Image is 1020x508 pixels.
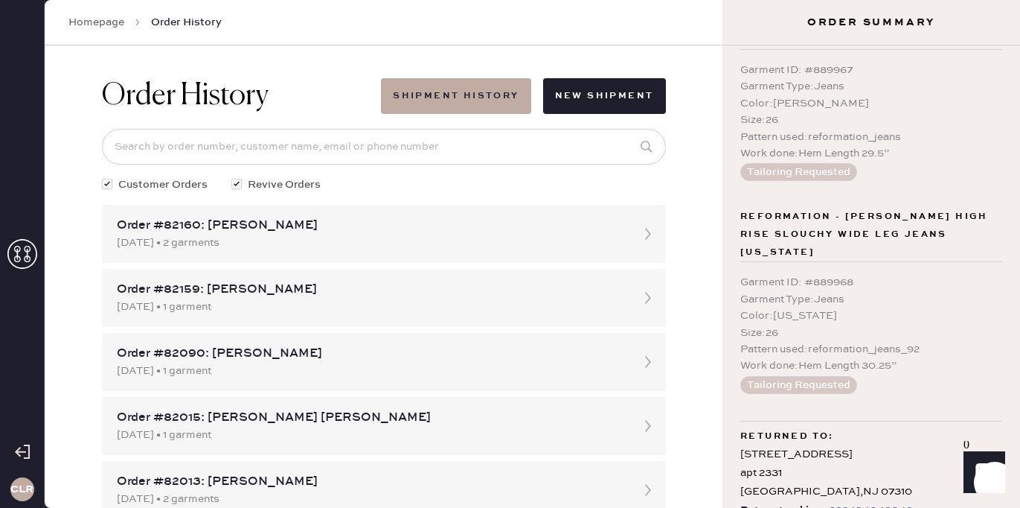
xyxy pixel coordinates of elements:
div: Color : [PERSON_NAME] [740,95,1002,112]
div: [STREET_ADDRESS] apt 2331 [GEOGRAPHIC_DATA] , NJ 07310 [740,445,1002,502]
div: Order #82159: [PERSON_NAME] [117,281,624,299]
div: Work done : Hem Length 29.5” [740,145,1002,162]
span: Reformation - [PERSON_NAME] High RIse Slouchy Wide Leg Jeans [US_STATE] [740,208,1002,261]
div: Order #82090: [PERSON_NAME] [117,345,624,363]
div: [DATE] • 2 garments [117,491,624,507]
span: Customer Orders [118,177,208,193]
div: Garment ID : # 889967 [740,62,1002,78]
div: Pattern used : reformation_jeans [740,129,1002,145]
button: Tailoring Requested [740,163,857,181]
div: Color : [US_STATE] [740,308,1002,324]
span: Order History [151,15,222,30]
div: Garment Type : Jeans [740,291,1002,308]
div: Order #82013: [PERSON_NAME] [117,473,624,491]
h1: Order History [102,78,269,114]
h3: Order Summary [722,15,1020,30]
span: Returned to: [740,428,834,445]
div: Order #82015: [PERSON_NAME] [PERSON_NAME] [117,409,624,427]
h3: CLR [10,484,33,495]
div: Size : 26 [740,325,1002,341]
input: Search by order number, customer name, email or phone number [102,129,666,165]
div: Garment Type : Jeans [740,78,1002,95]
div: Size : 26 [740,112,1002,128]
div: [DATE] • 2 garments [117,235,624,251]
div: [DATE] • 1 garment [117,363,624,379]
button: Tailoring Requested [740,376,857,394]
div: Garment ID : # 889968 [740,274,1002,290]
span: Revive Orders [248,177,321,193]
div: Pattern used : reformation_jeans_92 [740,341,1002,358]
a: Homepage [68,15,124,30]
div: Order #82160: [PERSON_NAME] [117,217,624,235]
div: Work done : Hem Length 30.25” [740,358,1002,374]
iframe: Front Chat [949,441,1013,505]
button: Shipment History [381,78,530,114]
button: New Shipment [543,78,666,114]
div: [DATE] • 1 garment [117,299,624,315]
div: [DATE] • 1 garment [117,427,624,443]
